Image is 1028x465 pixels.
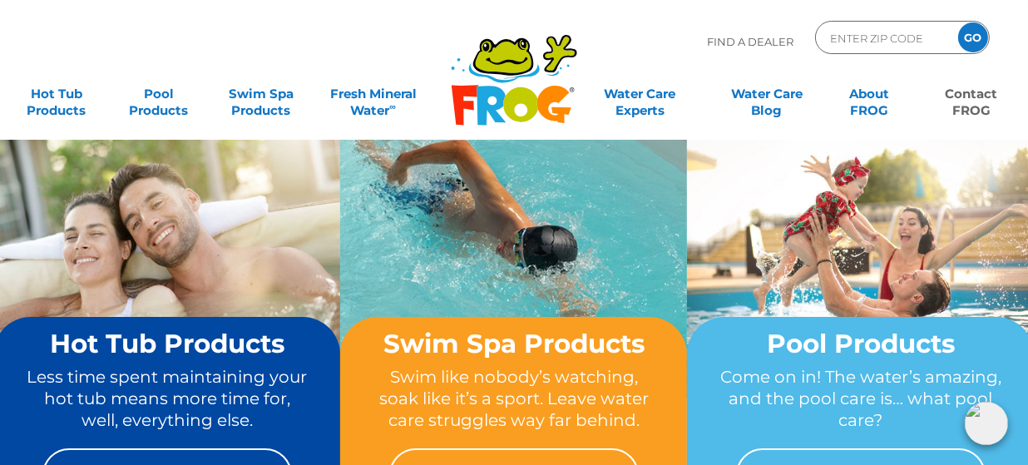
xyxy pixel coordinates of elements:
input: Zip Code Form [828,26,941,50]
p: Swim like nobody’s watching, soak like it’s a sport. Leave water care struggles way far behind. [372,366,655,432]
a: PoolProducts [119,77,199,111]
h2: Hot Tub Products [25,329,309,358]
a: Hot TubProducts [17,77,96,111]
img: home-banner-swim-spa-short [340,139,687,398]
p: Find A Dealer [707,21,793,62]
img: openIcon [965,402,1008,445]
h2: Swim Spa Products [372,329,655,358]
a: AboutFROG [829,77,909,111]
p: Less time spent maintaining your hot tub means more time for, well, everything else. [25,366,309,432]
p: Come on in! The water’s amazing, and the pool care is… what pool care? [719,366,1002,432]
a: Swim SpaProducts [221,77,301,111]
input: GO [958,22,988,52]
a: Water CareExperts [575,77,704,111]
a: Water CareBlog [727,77,807,111]
a: Fresh MineralWater∞ [324,77,423,111]
h2: Pool Products [719,329,1002,358]
a: ContactFROG [932,77,1011,111]
sup: ∞ [389,101,396,112]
